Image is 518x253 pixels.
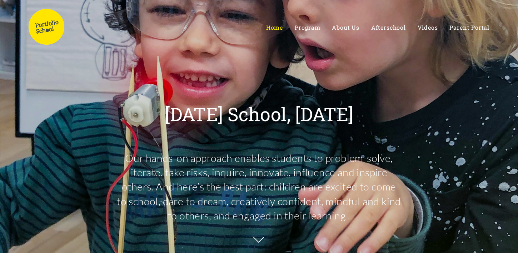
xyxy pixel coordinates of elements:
span: About Us [332,24,359,31]
img: Portfolio School [29,9,64,45]
p: Our hands-on approach enables students to problem-solve, iterate, take risks, inquire, innovate, ... [116,151,402,223]
a: Home [266,24,283,31]
p: [DATE] School, [DATE] [165,105,353,123]
a: Parent Portal [449,24,489,31]
a: Afterschool [371,24,406,31]
a: Videos [418,24,438,31]
span: Program [295,24,320,31]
